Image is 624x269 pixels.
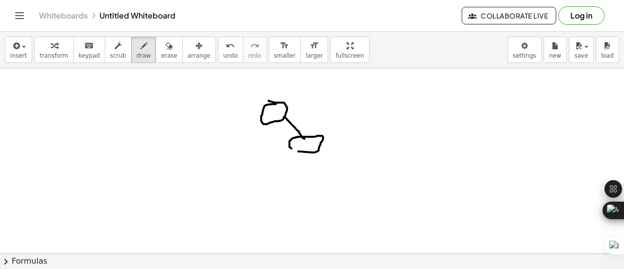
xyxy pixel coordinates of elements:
span: redo [248,52,261,59]
button: erase [156,37,182,63]
span: load [601,52,614,59]
button: fullscreen [330,37,369,63]
a: Whiteboards [39,11,88,21]
button: format_sizelarger [300,37,328,63]
span: keypad [78,52,100,59]
button: scrub [105,37,132,63]
button: load [596,37,619,63]
button: save [569,37,594,63]
button: redoredo [243,37,267,63]
i: format_size [310,40,319,52]
span: smaller [274,52,295,59]
span: draw [136,52,151,59]
span: insert [10,52,27,59]
span: erase [161,52,177,59]
i: redo [250,40,259,52]
button: draw [131,37,156,63]
button: Toggle navigation [12,8,27,23]
span: new [549,52,561,59]
button: transform [34,37,74,63]
button: Log in [558,6,604,25]
span: settings [513,52,536,59]
button: undoundo [218,37,243,63]
span: save [574,52,588,59]
button: new [544,37,567,63]
span: larger [306,52,323,59]
i: format_size [280,40,289,52]
span: Collaborate Live [470,11,548,20]
span: undo [223,52,238,59]
span: transform [39,52,68,59]
i: keyboard [84,40,94,52]
button: settings [507,37,542,63]
button: arrange [182,37,216,63]
button: keyboardkeypad [73,37,105,63]
span: fullscreen [335,52,364,59]
span: arrange [188,52,211,59]
span: scrub [110,52,126,59]
button: format_sizesmaller [269,37,301,63]
i: undo [226,40,235,52]
button: insert [5,37,32,63]
button: Collaborate Live [462,7,556,24]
